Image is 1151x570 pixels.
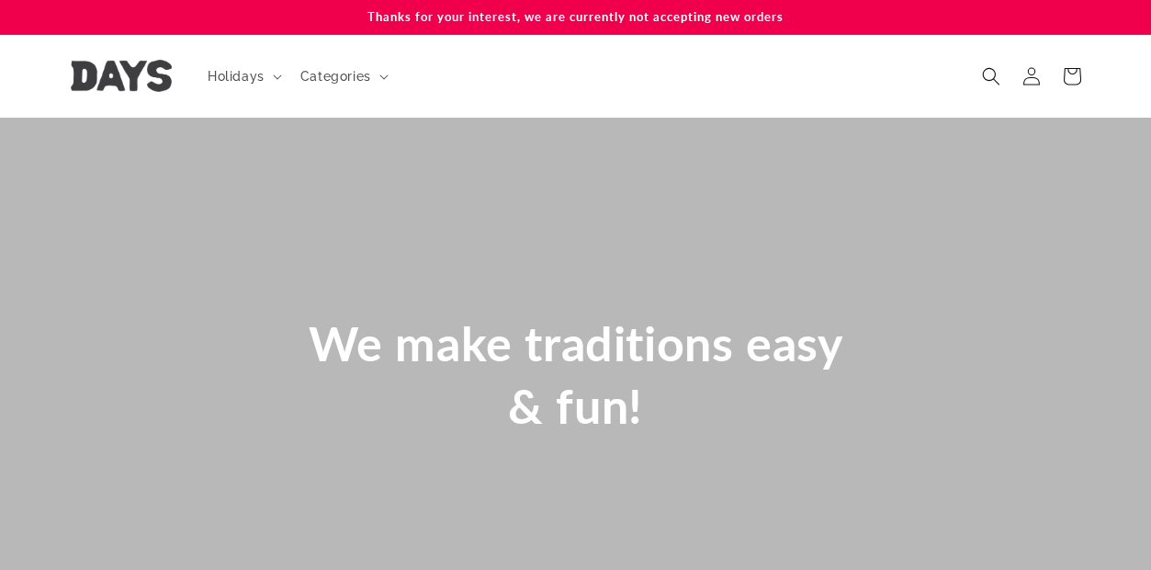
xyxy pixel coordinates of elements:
span: Categories [300,68,371,85]
summary: Holidays [197,57,289,96]
span: We make traditions easy & fun! [309,314,843,434]
summary: Search [971,56,1011,97]
img: Days United [71,60,172,92]
span: Holidays [208,68,265,85]
summary: Categories [289,57,396,96]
